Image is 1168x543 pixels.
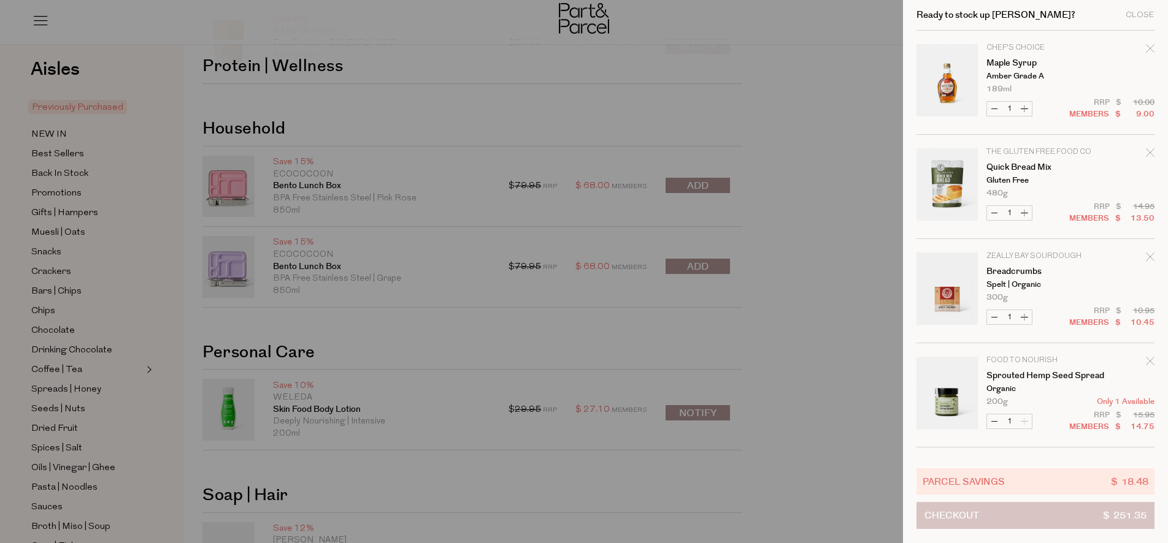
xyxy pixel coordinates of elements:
[986,253,1082,260] p: Zeally Bay Sourdough
[1002,310,1017,324] input: QTY Breadcrumbs
[986,385,1082,393] p: Organic
[986,398,1008,406] span: 200g
[986,177,1082,184] p: Gluten Free
[924,503,979,528] span: Checkout
[1146,42,1155,59] div: Remove Maple Syrup
[986,59,1082,67] a: Maple Syrup
[1002,206,1017,220] input: QTY Quick Bread Mix
[1126,11,1155,19] div: Close
[986,294,1008,302] span: 300g
[1146,146,1155,163] div: Remove Quick Bread Mix
[923,474,1005,488] span: Parcel Savings
[1002,102,1017,116] input: QTY Maple Syrup
[986,189,1008,197] span: 480g
[1146,355,1155,371] div: Remove Sprouted Hemp Seed Spread
[1111,474,1148,488] span: $ 18.48
[1097,398,1155,406] span: Only 1 Available
[986,371,1082,380] a: Sprouted Hemp Seed Spread
[916,10,1075,20] h2: Ready to stock up [PERSON_NAME]?
[986,357,1082,364] p: Food to Nourish
[986,85,1012,93] span: 189ml
[986,148,1082,156] p: The Gluten Free Food Co
[1002,414,1017,428] input: QTY Sprouted Hemp Seed Spread
[986,267,1082,276] a: Breadcrumbs
[1103,503,1147,528] span: $ 251.35
[986,281,1082,289] p: Spelt | Organic
[986,72,1082,80] p: Amber Grade A
[916,502,1155,529] button: Checkout$ 251.35
[986,44,1082,51] p: Chef's Choice
[986,163,1082,172] a: Quick Bread Mix
[1146,251,1155,267] div: Remove Breadcrumbs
